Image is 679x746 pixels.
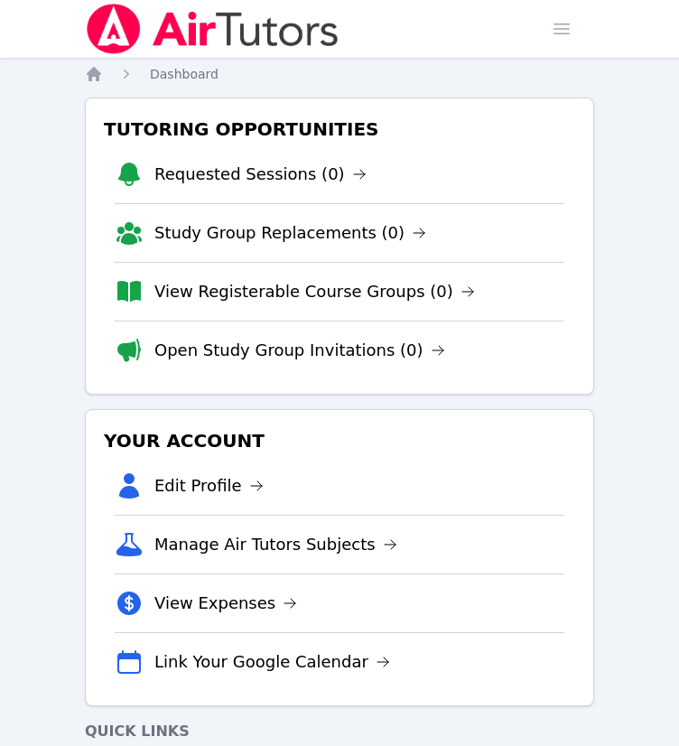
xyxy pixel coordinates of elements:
a: Requested Sessions (0) [154,162,367,187]
nav: Breadcrumb [85,65,594,83]
h3: Tutoring Opportunities [100,113,579,145]
span: Dashboard [150,67,219,81]
a: Study Group Replacements (0) [154,220,426,246]
a: Open Study Group Invitations (0) [154,338,445,363]
a: Link Your Google Calendar [154,649,390,675]
a: Manage Air Tutors Subjects [154,532,397,557]
h4: Quick Links [85,721,594,742]
a: Dashboard [150,65,219,83]
img: Air Tutors [85,4,340,54]
a: View Expenses [154,591,297,616]
h3: Your Account [100,424,579,457]
a: Edit Profile [154,473,264,499]
a: View Registerable Course Groups (0) [154,279,475,304]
